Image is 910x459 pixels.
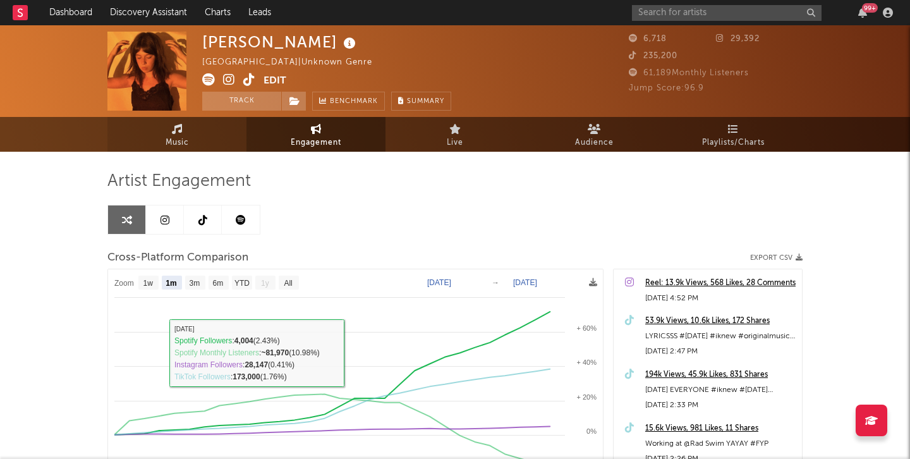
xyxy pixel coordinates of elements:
text: + 60% [577,324,597,332]
span: Live [447,135,463,150]
a: Playlists/Charts [664,117,803,152]
text: + 20% [577,393,597,401]
text: All [284,279,292,288]
a: Music [107,117,246,152]
button: Track [202,92,281,111]
span: 6,718 [629,35,667,43]
text: YTD [234,279,250,288]
span: Music [166,135,189,150]
div: LYRICSSS #[DATE] #iknew #originalmusic #foryou [645,329,796,344]
button: Summary [391,92,451,111]
div: Working at @Rad Swim YAYAY #FYP [645,436,796,451]
text: Zoom [114,279,134,288]
span: Audience [575,135,614,150]
text: [DATE] [427,278,451,287]
span: 235,200 [629,52,677,60]
div: 99 + [862,3,878,13]
a: Engagement [246,117,385,152]
a: Benchmark [312,92,385,111]
div: [GEOGRAPHIC_DATA] | Unknown Genre [202,55,387,70]
span: Playlists/Charts [702,135,765,150]
text: 6m [213,279,224,288]
button: 99+ [858,8,867,18]
text: 1y [261,279,269,288]
span: Benchmark [330,94,378,109]
span: Cross-Platform Comparison [107,250,248,266]
text: 3m [190,279,200,288]
text: 0% [586,427,597,435]
button: Export CSV [750,254,803,262]
text: [DATE] [513,278,537,287]
input: Search for artists [632,5,822,21]
text: + 40% [577,358,597,366]
text: 1m [166,279,176,288]
div: [DATE] 2:33 PM [645,398,796,413]
a: 53.9k Views, 10.6k Likes, 172 Shares [645,314,796,329]
span: Engagement [291,135,341,150]
text: 1w [143,279,154,288]
a: 15.6k Views, 981 Likes, 11 Shares [645,421,796,436]
a: Live [385,117,525,152]
span: Jump Score: 96.9 [629,84,704,92]
button: Edit [264,73,286,89]
div: [DATE] EVERYONE #iknew #[DATE] #originalmusic [645,382,796,398]
span: Artist Engagement [107,174,251,189]
div: [PERSON_NAME] [202,32,359,52]
text: → [492,278,499,287]
div: [DATE] 2:47 PM [645,344,796,359]
span: 29,392 [716,35,760,43]
a: 194k Views, 45.9k Likes, 831 Shares [645,367,796,382]
span: Summary [407,98,444,105]
a: Reel: 13.9k Views, 568 Likes, 28 Comments [645,276,796,291]
div: [DATE] 4:52 PM [645,291,796,306]
span: 61,189 Monthly Listeners [629,69,749,77]
a: Audience [525,117,664,152]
